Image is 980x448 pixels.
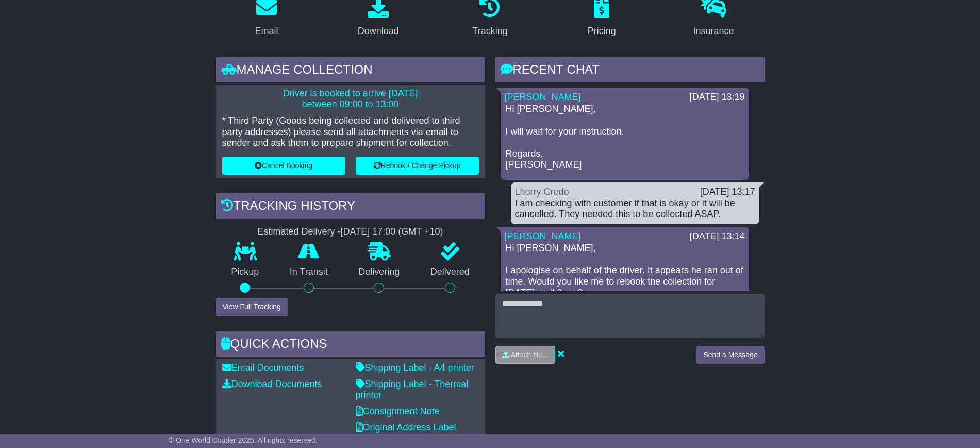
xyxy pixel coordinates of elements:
[515,198,755,220] div: I am checking with customer if that is okay or it will be cancelled. They needed this to be colle...
[506,104,744,171] p: Hi [PERSON_NAME], I will wait for your instruction. Regards, [PERSON_NAME]
[693,24,734,38] div: Insurance
[415,267,485,278] p: Delivered
[216,193,485,221] div: Tracking history
[495,57,765,85] div: RECENT CHAT
[216,331,485,359] div: Quick Actions
[358,24,399,38] div: Download
[169,436,318,444] span: © One World Courier 2025. All rights reserved.
[255,24,278,38] div: Email
[505,92,581,102] a: [PERSON_NAME]
[588,24,616,38] div: Pricing
[690,92,745,103] div: [DATE] 13:19
[506,243,744,332] p: Hi [PERSON_NAME], I apologise on behalf of the driver. It appears he ran out of time. Would you l...
[222,115,479,149] p: * Third Party (Goods being collected and delivered to third party addresses) please send all atta...
[696,346,764,364] button: Send a Message
[356,406,440,417] a: Consignment Note
[222,88,479,110] p: Driver is booked to arrive [DATE] between 09:00 to 13:00
[356,362,474,373] a: Shipping Label - A4 printer
[472,24,507,38] div: Tracking
[515,187,569,197] a: Lhorry Credo
[216,267,275,278] p: Pickup
[343,267,416,278] p: Delivering
[222,157,345,175] button: Cancel Booking
[222,362,304,373] a: Email Documents
[341,226,443,238] div: [DATE] 17:00 (GMT +10)
[356,379,469,401] a: Shipping Label - Thermal printer
[356,157,479,175] button: Rebook / Change Pickup
[216,57,485,85] div: Manage collection
[222,379,322,389] a: Download Documents
[274,267,343,278] p: In Transit
[690,231,745,242] div: [DATE] 13:14
[216,226,485,238] div: Estimated Delivery -
[505,231,581,241] a: [PERSON_NAME]
[216,298,288,316] button: View Full Tracking
[700,187,755,198] div: [DATE] 13:17
[356,422,456,433] a: Original Address Label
